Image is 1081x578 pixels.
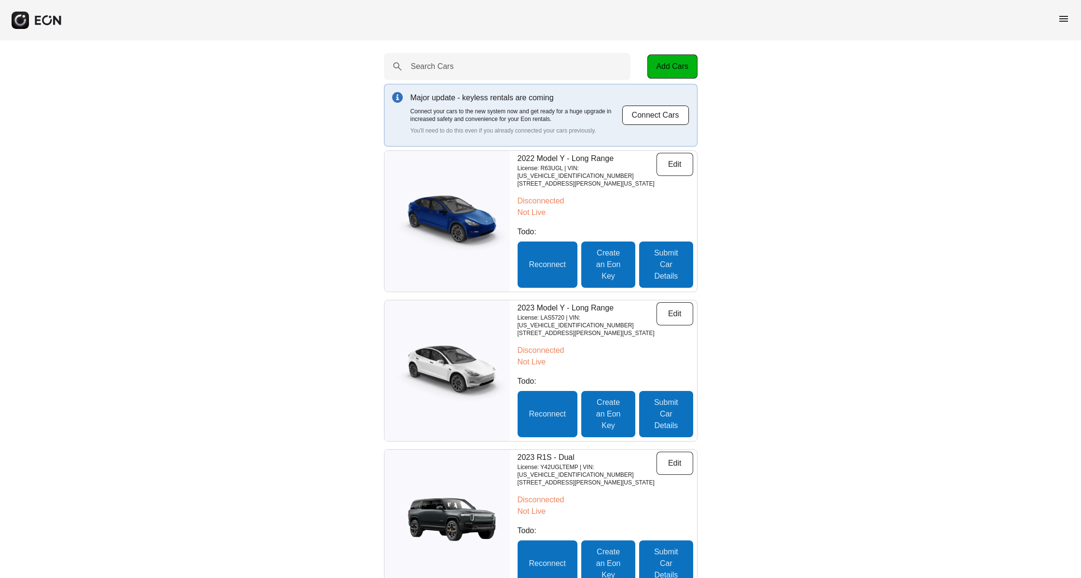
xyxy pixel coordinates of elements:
[657,153,693,176] button: Edit
[622,105,689,125] button: Connect Cars
[518,207,693,218] p: Not Live
[1058,13,1069,25] span: menu
[392,92,403,103] img: info
[518,356,693,368] p: Not Live
[384,339,510,402] img: car
[518,391,578,437] button: Reconnect
[518,494,693,506] p: Disconnected
[518,525,693,537] p: Todo:
[411,92,622,104] p: Major update - keyless rentals are coming
[518,345,693,356] p: Disconnected
[518,242,578,288] button: Reconnect
[657,452,693,475] button: Edit
[639,242,693,288] button: Submit Car Details
[518,164,657,180] p: License: R63UGL | VIN: [US_VEHICLE_IDENTIFICATION_NUMBER]
[411,108,622,123] p: Connect your cars to the new system now and get ready for a huge upgrade in increased safety and ...
[518,195,693,207] p: Disconnected
[384,489,510,551] img: car
[384,190,510,253] img: car
[518,302,657,314] p: 2023 Model Y - Long Range
[518,180,657,188] p: [STREET_ADDRESS][PERSON_NAME][US_STATE]
[518,314,657,329] p: License: LAS5720 | VIN: [US_VEHICLE_IDENTIFICATION_NUMBER]
[518,452,657,463] p: 2023 R1S - Dual
[518,226,693,238] p: Todo:
[518,376,693,387] p: Todo:
[657,302,693,325] button: Edit
[647,54,698,79] button: Add Cars
[518,506,693,517] p: Not Live
[581,391,635,437] button: Create an Eon Key
[639,391,693,437] button: Submit Car Details
[518,479,657,486] p: [STREET_ADDRESS][PERSON_NAME][US_STATE]
[518,463,657,479] p: License: Y42UGLTEMP | VIN: [US_VEHICLE_IDENTIFICATION_NUMBER]
[518,153,657,164] p: 2022 Model Y - Long Range
[518,329,657,337] p: [STREET_ADDRESS][PERSON_NAME][US_STATE]
[411,61,454,72] label: Search Cars
[411,127,622,134] p: You'll need to do this even if you already connected your cars previously.
[581,242,635,288] button: Create an Eon Key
